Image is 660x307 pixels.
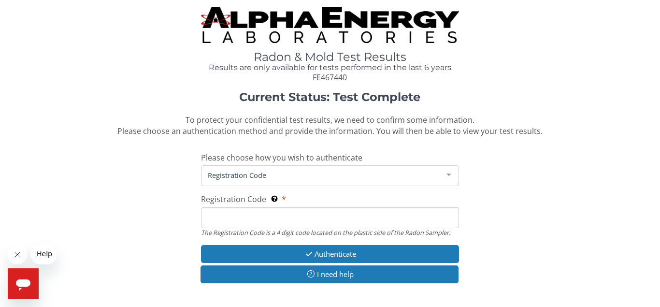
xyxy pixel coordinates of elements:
[201,152,362,163] span: Please choose how you wish to authenticate
[201,228,459,237] div: The Registration Code is a 4 digit code located on the plastic side of the Radon Sampler.
[201,245,459,263] button: Authenticate
[205,170,439,180] span: Registration Code
[201,265,459,283] button: I need help
[117,115,543,136] span: To protect your confidential test results, we need to confirm some information. Please choose an ...
[313,72,347,83] span: FE467440
[239,90,420,104] strong: Current Status: Test Complete
[201,51,459,63] h1: Radon & Mold Test Results
[8,245,27,264] iframe: Close message
[201,194,266,205] span: Registration Code
[201,7,459,43] img: TightCrop.jpg
[31,243,57,264] iframe: Message from company
[8,268,39,299] iframe: Button to launch messaging window
[201,63,459,72] h4: Results are only available for tests performed in the last 6 years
